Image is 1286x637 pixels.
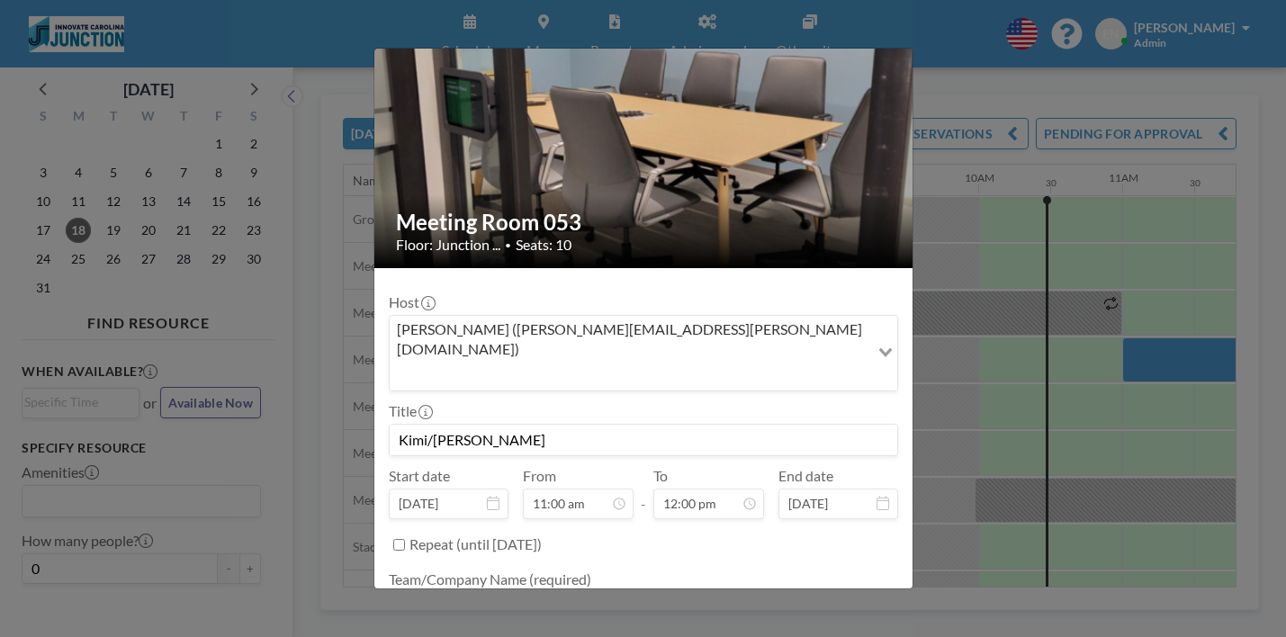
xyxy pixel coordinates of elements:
[393,319,866,360] span: [PERSON_NAME] ([PERSON_NAME][EMAIL_ADDRESS][PERSON_NAME][DOMAIN_NAME])
[390,425,897,455] input: Emily's reservation
[389,467,450,485] label: Start date
[778,467,833,485] label: End date
[391,363,868,387] input: Search for option
[389,293,434,311] label: Host
[396,236,500,254] span: Floor: Junction ...
[409,535,542,553] label: Repeat (until [DATE])
[505,238,511,252] span: •
[653,467,668,485] label: To
[390,316,897,390] div: Search for option
[389,402,431,420] label: Title
[523,467,556,485] label: From
[516,236,571,254] span: Seats: 10
[389,570,591,588] label: Team/Company Name (required)
[396,209,893,236] h2: Meeting Room 053
[641,473,646,513] span: -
